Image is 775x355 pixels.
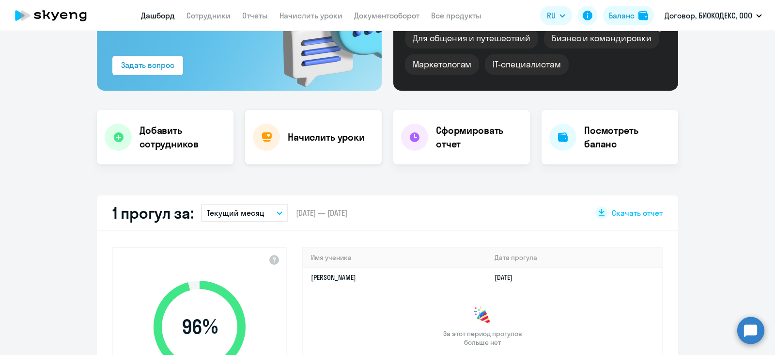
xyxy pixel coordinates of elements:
a: Все продукты [431,11,481,20]
a: Документооборот [354,11,419,20]
span: [DATE] — [DATE] [296,208,347,218]
a: Сотрудники [186,11,231,20]
button: RU [540,6,572,25]
div: IT-специалистам [485,54,568,75]
button: Договор, БИОКОДЕКС, ООО [660,4,767,27]
th: Дата прогула [487,248,662,268]
div: Задать вопрос [121,59,174,71]
a: Дашборд [141,11,175,20]
div: Маркетологам [405,54,479,75]
span: За этот период прогулов больше нет [442,329,523,347]
img: balance [638,11,648,20]
button: Балансbalance [603,6,654,25]
button: Задать вопрос [112,56,183,75]
h4: Начислить уроки [288,130,365,144]
h4: Сформировать отчет [436,124,522,151]
th: Имя ученика [303,248,487,268]
h2: 1 прогул за: [112,203,193,223]
p: Договор, БИОКОДЕКС, ООО [665,10,752,21]
a: [PERSON_NAME] [311,273,356,282]
a: Отчеты [242,11,268,20]
img: congrats [473,306,492,325]
div: Баланс [609,10,635,21]
div: Бизнес и командировки [544,28,659,48]
span: Скачать отчет [612,208,663,218]
span: 96 % [144,315,255,339]
span: RU [547,10,556,21]
p: Текущий месяц [207,207,264,219]
a: Начислить уроки [279,11,342,20]
h4: Добавить сотрудников [139,124,226,151]
div: Для общения и путешествий [405,28,538,48]
button: Текущий месяц [201,204,288,222]
a: [DATE] [495,273,520,282]
h4: Посмотреть баланс [584,124,670,151]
